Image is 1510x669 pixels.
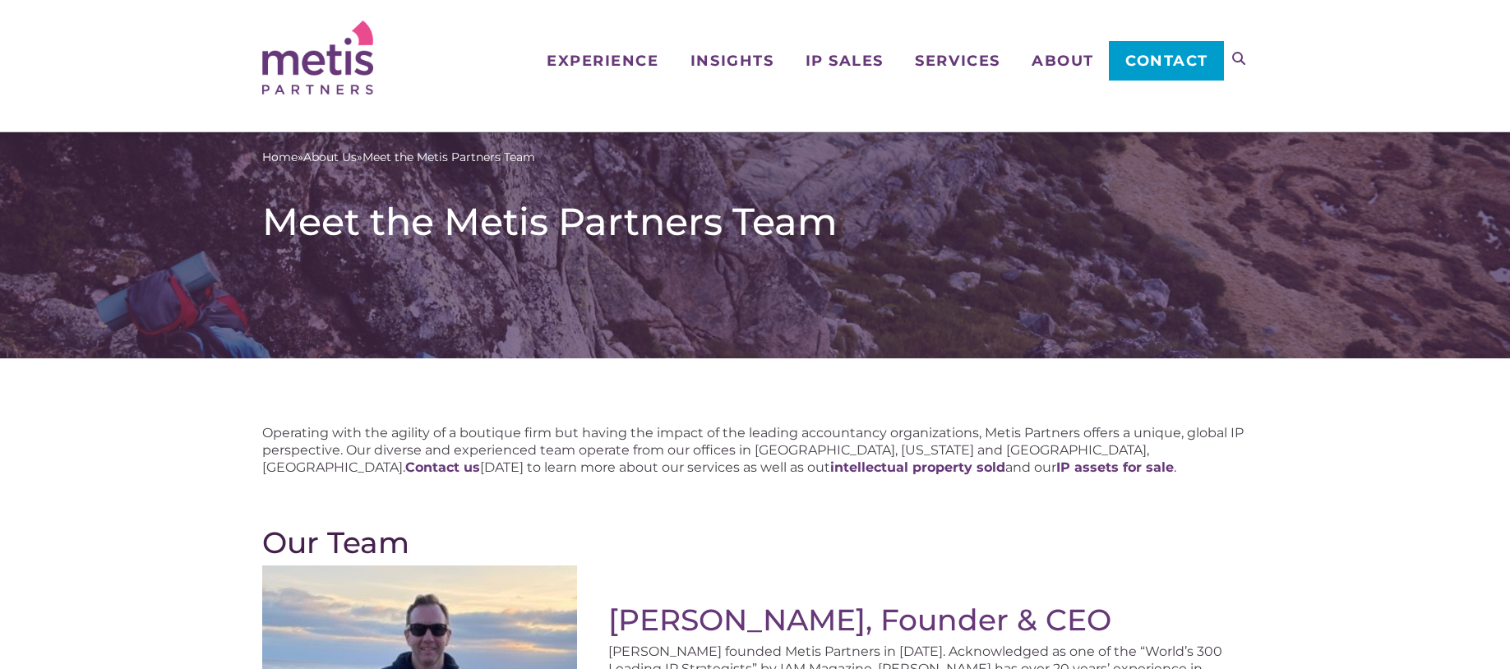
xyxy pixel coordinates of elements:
a: Contact [1109,41,1223,81]
img: Metis Partners [262,21,373,95]
span: Insights [690,53,773,68]
p: Operating with the agility of a boutique firm but having the impact of the leading accountancy or... [262,424,1249,476]
a: Contact us [405,459,480,475]
a: Home [262,149,298,166]
a: IP assets for sale [1056,459,1174,475]
h2: Our Team [262,525,1249,560]
span: » » [262,149,535,166]
span: Services [915,53,1000,68]
a: About Us [303,149,357,166]
span: Experience [547,53,658,68]
span: IP Sales [806,53,884,68]
span: Contact [1125,53,1208,68]
span: Meet the Metis Partners Team [362,149,535,166]
h1: Meet the Metis Partners Team [262,199,1249,245]
a: intellectual property sold [830,459,1005,475]
a: [PERSON_NAME], Founder & CEO [608,602,1111,638]
span: About [1032,53,1094,68]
